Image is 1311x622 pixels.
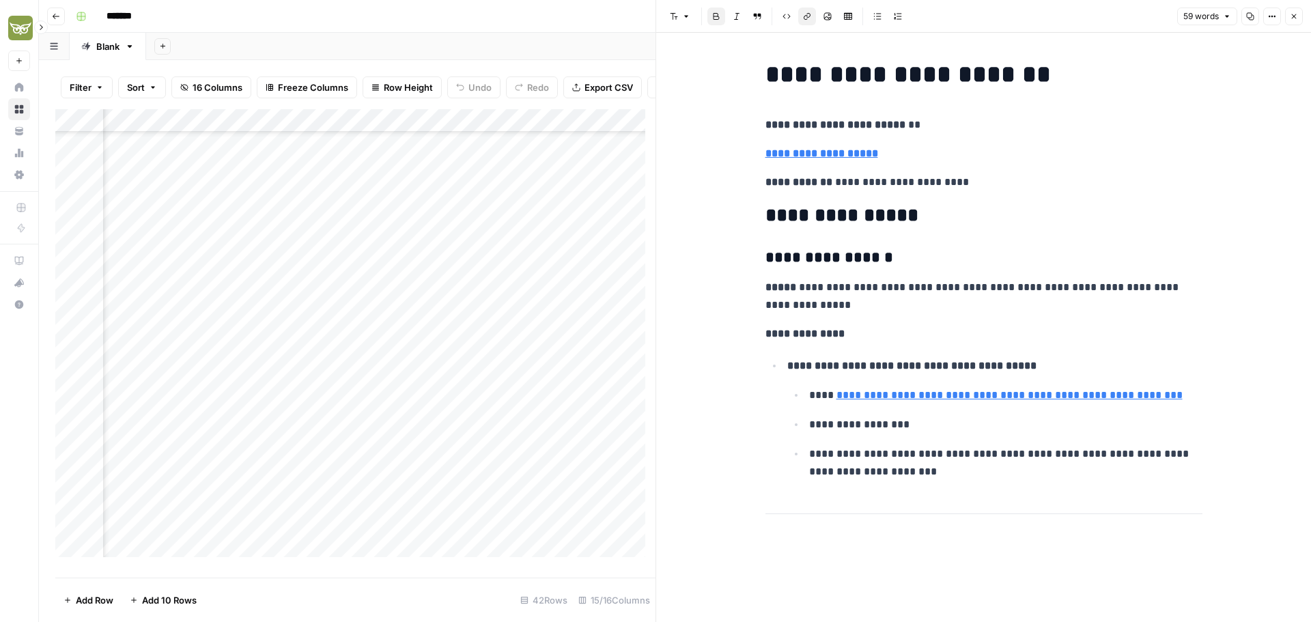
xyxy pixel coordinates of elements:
span: 16 Columns [193,81,242,94]
span: Sort [127,81,145,94]
button: Export CSV [563,76,642,98]
a: Your Data [8,120,30,142]
span: Export CSV [584,81,633,94]
button: Help + Support [8,294,30,315]
button: Row Height [363,76,442,98]
button: Redo [506,76,558,98]
button: Add Row [55,589,122,611]
span: Redo [527,81,549,94]
button: What's new? [8,272,30,294]
span: Add Row [76,593,113,607]
a: Browse [8,98,30,120]
button: Undo [447,76,501,98]
span: 59 words [1183,10,1219,23]
span: Add 10 Rows [142,593,197,607]
button: Add 10 Rows [122,589,205,611]
div: Blank [96,40,119,53]
button: Workspace: Evergreen Media [8,11,30,45]
span: Freeze Columns [278,81,348,94]
div: What's new? [9,272,29,293]
div: 42 Rows [515,589,573,611]
a: Blank [70,33,146,60]
button: Freeze Columns [257,76,357,98]
button: 16 Columns [171,76,251,98]
a: Settings [8,164,30,186]
a: AirOps Academy [8,250,30,272]
span: Filter [70,81,91,94]
span: Row Height [384,81,433,94]
img: Evergreen Media Logo [8,16,33,40]
button: Filter [61,76,113,98]
div: 15/16 Columns [573,589,655,611]
button: Sort [118,76,166,98]
span: Undo [468,81,492,94]
a: Usage [8,142,30,164]
button: 59 words [1177,8,1237,25]
a: Home [8,76,30,98]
